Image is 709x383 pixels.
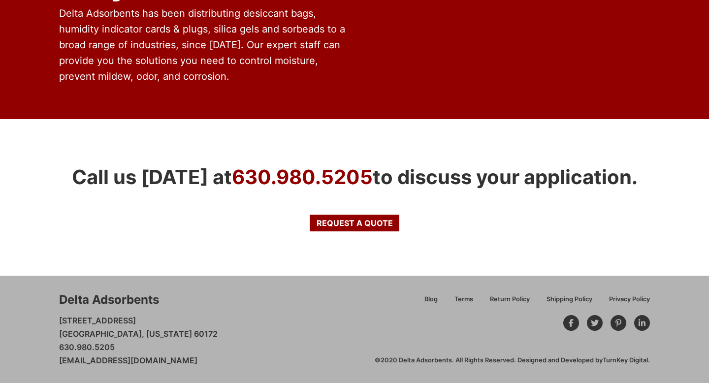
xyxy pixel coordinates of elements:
span: Request a Quote [317,219,393,227]
span: Delta Adsorbents has been distributing desiccant bags, humidity indicator cards & plugs, silica g... [59,7,345,82]
span: Terms [454,296,473,303]
span: to discuss your application. [373,165,638,189]
a: [EMAIL_ADDRESS][DOMAIN_NAME] [59,355,197,365]
span: Blog [424,296,438,303]
span: Shipping Policy [547,296,592,303]
a: Blog [416,294,446,311]
span: Return Policy [490,296,530,303]
a: Return Policy [482,294,538,311]
a: TurnKey Digital [603,356,648,364]
a: 630.980.5205 [232,165,373,189]
span: Privacy Policy [609,296,650,303]
div: ©2020 Delta Adsorbents. All Rights Reserved. Designed and Developed by . [375,356,650,365]
div: Delta Adsorbents [59,291,159,308]
a: Shipping Policy [538,294,601,311]
a: Terms [446,294,482,311]
a: Privacy Policy [601,294,650,311]
span: Call us [DATE] at [72,165,232,189]
a: Request a Quote [310,215,399,231]
p: [STREET_ADDRESS] [GEOGRAPHIC_DATA], [US_STATE] 60172 630.980.5205 [59,314,218,368]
